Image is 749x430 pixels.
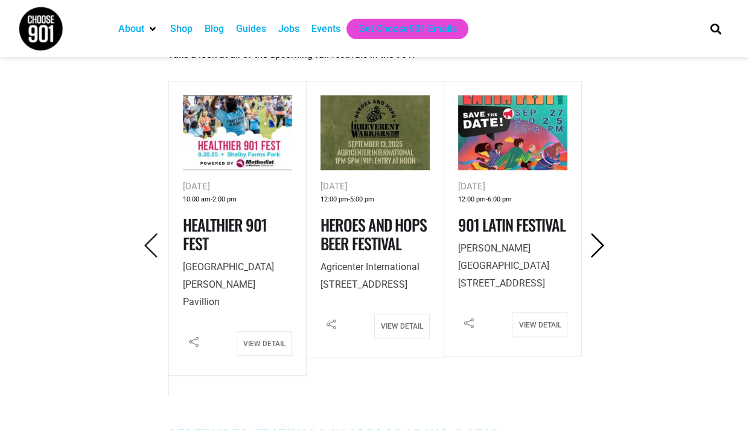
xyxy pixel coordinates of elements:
[118,22,144,36] a: About
[350,194,374,206] span: 5:00 pm
[183,181,210,192] span: [DATE]
[512,312,567,337] a: View Detail
[458,213,566,236] a: 901 Latin Festival
[374,314,430,338] a: View Detail
[458,242,549,271] span: [PERSON_NAME][GEOGRAPHIC_DATA]
[212,194,237,206] span: 2:00 pm
[458,181,485,192] span: [DATE]
[581,232,614,261] button: Next
[112,19,689,39] nav: Main nav
[135,232,168,261] button: Previous
[320,213,427,255] a: Heroes and Hops Beer Festival
[205,22,224,36] a: Blog
[183,331,205,353] i: Share
[183,213,267,255] a: Healthier 901 Fest
[183,261,274,273] span: [GEOGRAPHIC_DATA]
[706,19,725,39] div: Search
[183,259,293,311] p: [PERSON_NAME] Pavillion
[458,240,568,292] p: [STREET_ADDRESS]
[458,95,568,170] img: Colorful poster for Cazateatro's 901 Latin Festival 2025, featuring people dancing, vibrant Latin...
[320,261,419,273] span: Agricenter International
[183,194,293,206] div: -
[585,233,610,258] i: Next
[170,22,193,36] a: Shop
[183,95,293,170] img: A group exercises outdoors at an event featuring a Healthier 901 Fest sign, promoting the August ...
[488,194,512,206] span: 6:00 pm
[359,22,456,36] a: Get Choose901 Emails
[458,312,480,334] i: Share
[320,181,348,192] span: [DATE]
[139,233,164,258] i: Previous
[237,331,292,356] a: View Detail
[183,194,211,206] span: 10:00 am
[112,19,164,39] div: About
[320,194,430,206] div: -
[278,22,299,36] a: Jobs
[236,22,266,36] a: Guides
[458,194,568,206] div: -
[320,259,430,294] p: [STREET_ADDRESS]
[320,314,342,335] i: Share
[311,22,340,36] a: Events
[320,95,430,170] img: Event flyer for "Irreverent Warriors: Heroes and Hops"—a craft beer festival on September 13, 202...
[320,194,348,206] span: 12:00 pm
[458,194,486,206] span: 12:00 pm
